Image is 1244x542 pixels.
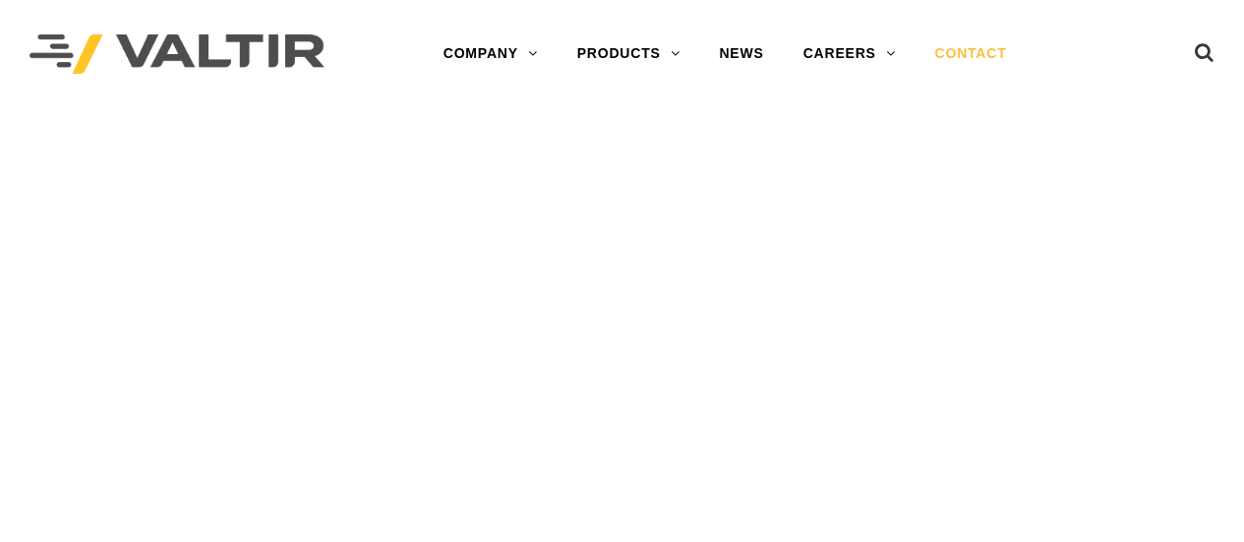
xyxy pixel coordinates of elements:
[699,34,783,74] a: NEWS
[916,34,1027,74] a: CONTACT
[424,34,558,74] a: COMPANY
[784,34,916,74] a: CAREERS
[30,34,325,75] img: Valtir
[558,34,700,74] a: PRODUCTS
